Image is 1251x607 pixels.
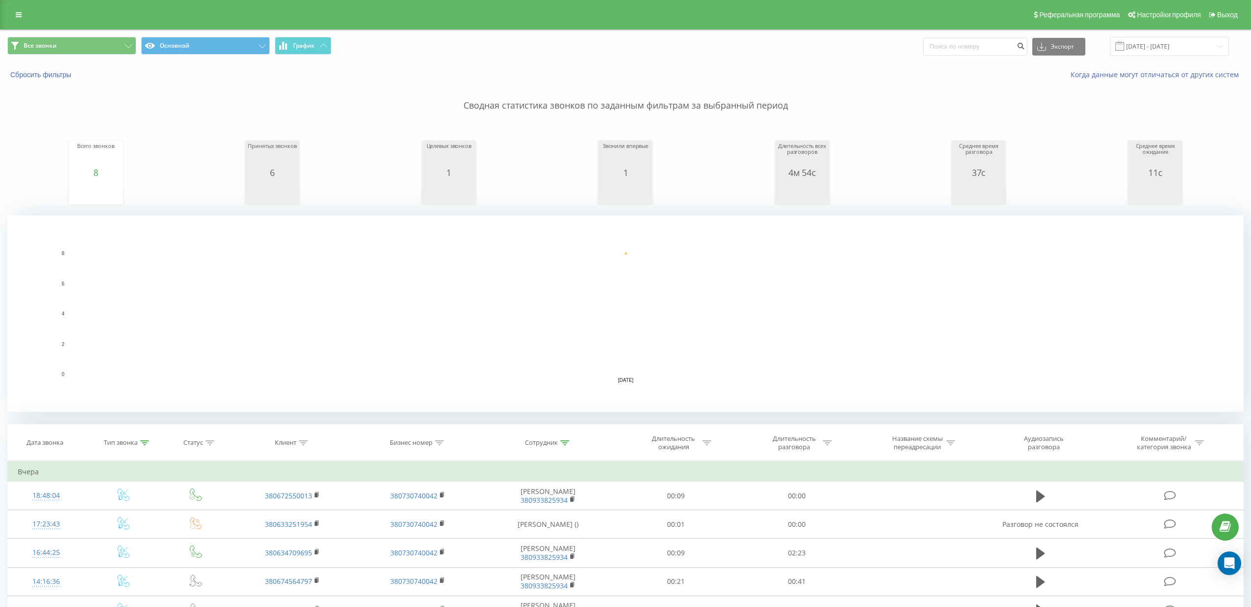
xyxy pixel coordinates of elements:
svg: A chart. [954,177,1003,207]
td: 00:01 [616,510,736,539]
button: Основной [141,37,270,55]
text: 4 [61,311,64,317]
div: Аудиозапись разговора [1012,434,1076,451]
a: 380672550013 [265,491,312,500]
button: Сбросить фильтры [7,70,76,79]
a: 380933825934 [521,495,568,505]
svg: A chart. [424,177,473,207]
a: Когда данные могут отличаться от других систем [1071,70,1244,79]
div: 4м 54с [778,168,827,177]
td: [PERSON_NAME] [481,567,616,596]
svg: A chart. [248,177,297,207]
span: Реферальная программа [1039,11,1120,19]
a: 380674564797 [265,577,312,586]
a: 380633251954 [265,520,312,529]
button: Все звонки [7,37,136,55]
svg: A chart. [71,177,120,207]
td: [PERSON_NAME] [481,482,616,510]
div: Среднее время разговора [954,143,1003,168]
svg: A chart. [778,177,827,207]
div: 37с [954,168,1003,177]
span: Настройки профиля [1137,11,1201,19]
div: Среднее время ожидания [1131,143,1180,168]
div: 6 [248,168,297,177]
text: 2 [61,342,64,347]
a: 380730740042 [390,491,437,500]
text: 6 [61,281,64,287]
span: Разговор не состоялся [1002,520,1078,529]
td: Вчера [8,462,1244,482]
div: 14:16:36 [18,572,75,591]
div: Сотрудник [525,439,558,447]
td: 00:41 [736,567,857,596]
a: 380730740042 [390,548,437,557]
div: 8 [71,168,120,177]
a: 380933825934 [521,581,568,590]
span: График [293,42,315,49]
p: Сводная статистика звонков по заданным фильтрам за выбранный период [7,80,1244,112]
td: [PERSON_NAME] [481,539,616,567]
div: Длительность всех разговоров [778,143,827,168]
div: Название схемы переадресации [891,434,944,451]
text: 8 [61,251,64,256]
svg: A chart. [7,215,1244,412]
div: Тип звонка [104,439,138,447]
div: Статус [183,439,203,447]
td: 02:23 [736,539,857,567]
div: 16:44:25 [18,543,75,562]
div: Целевых звонков [424,143,473,168]
a: 380933825934 [521,552,568,562]
text: 0 [61,372,64,377]
div: 11с [1131,168,1180,177]
button: Экспорт [1032,38,1085,56]
div: Клиент [275,439,296,447]
svg: A chart. [1131,177,1180,207]
div: 1 [424,168,473,177]
span: Все звонки [24,42,57,50]
div: 17:23:43 [18,515,75,534]
td: [PERSON_NAME] () [481,510,616,539]
td: 00:00 [736,510,857,539]
div: Бизнес номер [390,439,433,447]
td: 00:00 [736,482,857,510]
td: 00:09 [616,482,736,510]
text: [DATE] [618,377,634,383]
svg: A chart. [601,177,650,207]
div: Принятых звонков [248,143,297,168]
div: 1 [601,168,650,177]
div: Длительность разговора [768,434,820,451]
a: 380730740042 [390,577,437,586]
span: Выход [1217,11,1238,19]
a: 380634709695 [265,548,312,557]
div: Дата звонка [27,439,63,447]
td: 00:21 [616,567,736,596]
div: Комментарий/категория звонка [1135,434,1193,451]
input: Поиск по номеру [923,38,1027,56]
button: График [275,37,331,55]
td: 00:09 [616,539,736,567]
div: Open Intercom Messenger [1218,551,1241,575]
div: Длительность ожидания [647,434,700,451]
div: 18:48:04 [18,486,75,505]
div: Всего звонков [71,143,120,168]
div: Звонили впервые [601,143,650,168]
a: 380730740042 [390,520,437,529]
